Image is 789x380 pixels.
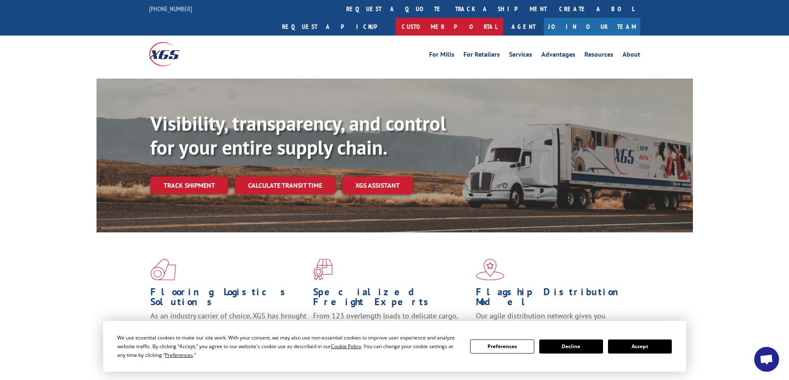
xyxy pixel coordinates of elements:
[342,177,413,194] a: XGS ASSISTANT
[584,51,613,60] a: Resources
[429,51,454,60] a: For Mills
[165,351,193,358] span: Preferences
[476,287,632,311] h1: Flagship Distribution Model
[150,259,176,280] img: xgs-icon-total-supply-chain-intelligence-red
[313,311,470,348] p: From 123 overlength loads to delicate cargo, our experienced staff knows the best way to move you...
[150,287,307,311] h1: Flooring Logistics Solutions
[541,51,575,60] a: Advantages
[235,177,335,194] a: Calculate transit time
[396,18,503,36] a: Customer Portal
[544,18,640,36] a: Join Our Team
[313,287,470,311] h1: Specialized Freight Experts
[117,333,460,359] div: We use essential cookies to make our site work. With your consent, we may also use non-essential ...
[608,339,672,354] button: Accept
[149,5,192,13] a: [PHONE_NUMBER]
[150,311,306,340] span: As an industry carrier of choice, XGS has brought innovation and dedication to flooring logistics...
[509,51,532,60] a: Services
[623,51,640,60] a: About
[331,343,361,350] span: Cookie Policy
[313,259,333,280] img: xgs-icon-focused-on-flooring-red
[103,321,686,372] div: Cookie Consent Prompt
[503,18,544,36] a: Agent
[476,311,628,330] span: Our agile distribution network gives you nationwide inventory management on demand.
[150,177,228,194] a: Track shipment
[539,339,603,354] button: Decline
[470,339,534,354] button: Preferences
[463,51,500,60] a: For Retailers
[150,110,446,160] b: Visibility, transparency, and control for your entire supply chain.
[754,347,779,372] a: Open chat
[276,18,396,36] a: Request a pickup
[476,259,504,280] img: xgs-icon-flagship-distribution-model-red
